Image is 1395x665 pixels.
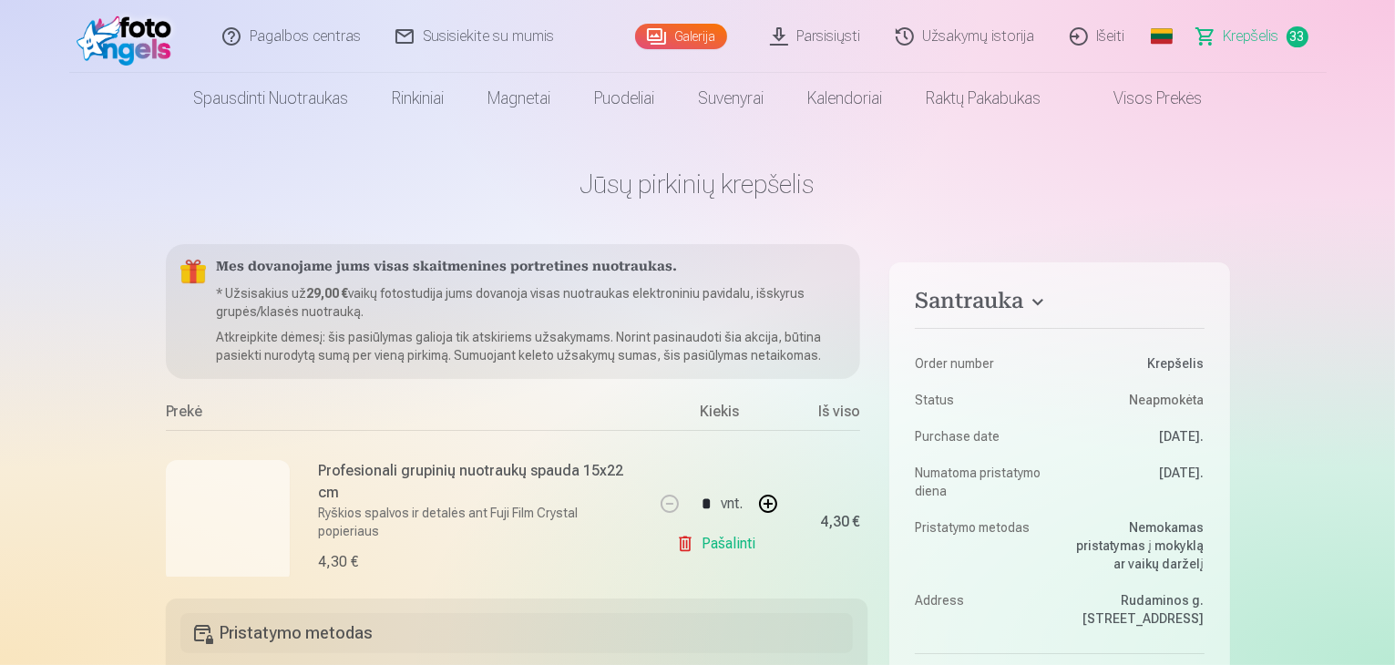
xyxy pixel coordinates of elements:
dt: Order number [915,354,1051,373]
dd: Nemokamas pristatymas į mokyklą ar vaikų darželį [1069,518,1205,573]
a: Kalendoriai [785,73,904,124]
dt: Numatoma pristatymo diena [915,464,1051,500]
dt: Pristatymo metodas [915,518,1051,573]
dd: [DATE]. [1069,464,1205,500]
div: vnt. [721,482,743,526]
b: 29,00 € [307,286,349,301]
a: Pašalinti [676,526,763,562]
a: Visos prekės [1062,73,1224,124]
p: Atkreipkite dėmesį: šis pasiūlymas galioja tik atskiriems užsakymams. Norint pasinaudoti šia akci... [217,328,846,364]
a: Raktų pakabukas [904,73,1062,124]
h6: Profesionali grupinių nuotraukų spauda 15x22 cm [319,460,641,504]
dd: Rudaminos g. [STREET_ADDRESS] [1069,591,1205,628]
a: Rinkiniai [370,73,466,124]
dd: [DATE]. [1069,427,1205,445]
a: Magnetai [466,73,572,124]
dd: Krepšelis [1069,354,1205,373]
button: Santrauka [915,288,1204,321]
div: Iš viso [787,401,860,430]
h1: Jūsų pirkinių krepšelis [166,168,1230,200]
span: Neapmokėta [1130,391,1205,409]
h5: Pristatymo metodas [180,613,854,653]
a: Galerija [635,24,727,49]
dt: Status [915,391,1051,409]
div: Prekė [166,401,651,430]
div: 4,30 € [820,517,860,527]
dt: Address [915,591,1051,628]
a: Spausdinti nuotraukas [171,73,370,124]
p: * Užsisakius už vaikų fotostudija jums dovanoja visas nuotraukas elektroniniu pavidalu, išskyrus ... [217,284,846,321]
p: Ryškios spalvos ir detalės ant Fuji Film Crystal popieriaus [319,504,641,540]
img: /fa2 [77,7,181,66]
div: 4,30 € [319,551,359,573]
div: Kiekis [651,401,787,430]
span: 33 [1287,26,1308,47]
a: Suvenyrai [676,73,785,124]
span: Krepšelis [1224,26,1279,47]
a: Puodeliai [572,73,676,124]
h5: Mes dovanojame jums visas skaitmenines portretines nuotraukas. [217,259,846,277]
dt: Purchase date [915,427,1051,445]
